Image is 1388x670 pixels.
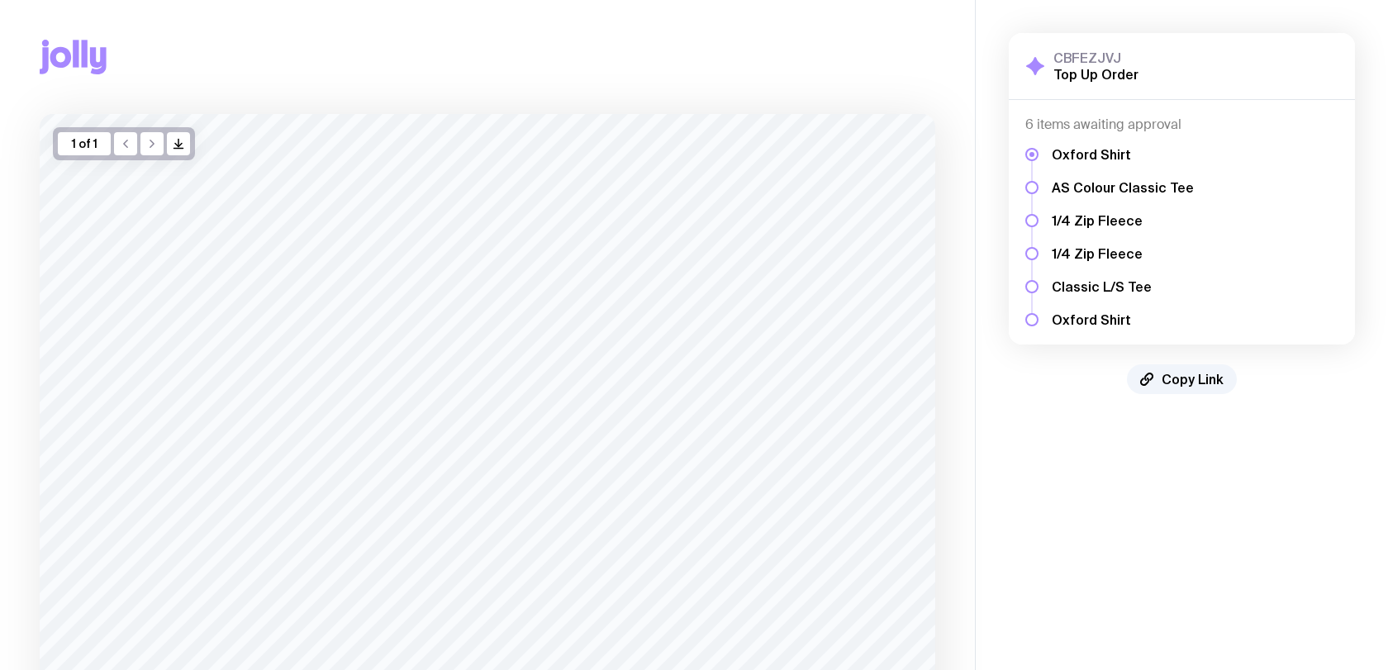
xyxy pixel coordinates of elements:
h5: 1/4 Zip Fleece [1052,245,1194,262]
h5: Classic L/S Tee [1052,278,1194,295]
h5: Oxford Shirt [1052,311,1194,328]
h2: Top Up Order [1053,66,1138,83]
button: Copy Link [1127,364,1237,394]
h5: 1/4 Zip Fleece [1052,212,1194,229]
h5: AS Colour Classic Tee [1052,179,1194,196]
h3: CBFEZJVJ [1053,50,1138,66]
h5: Oxford Shirt [1052,146,1194,163]
div: 1 of 1 [58,132,111,155]
g: /> /> [174,140,183,149]
h4: 6 items awaiting approval [1025,116,1338,133]
button: />/> [167,132,190,155]
span: Copy Link [1162,371,1224,387]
